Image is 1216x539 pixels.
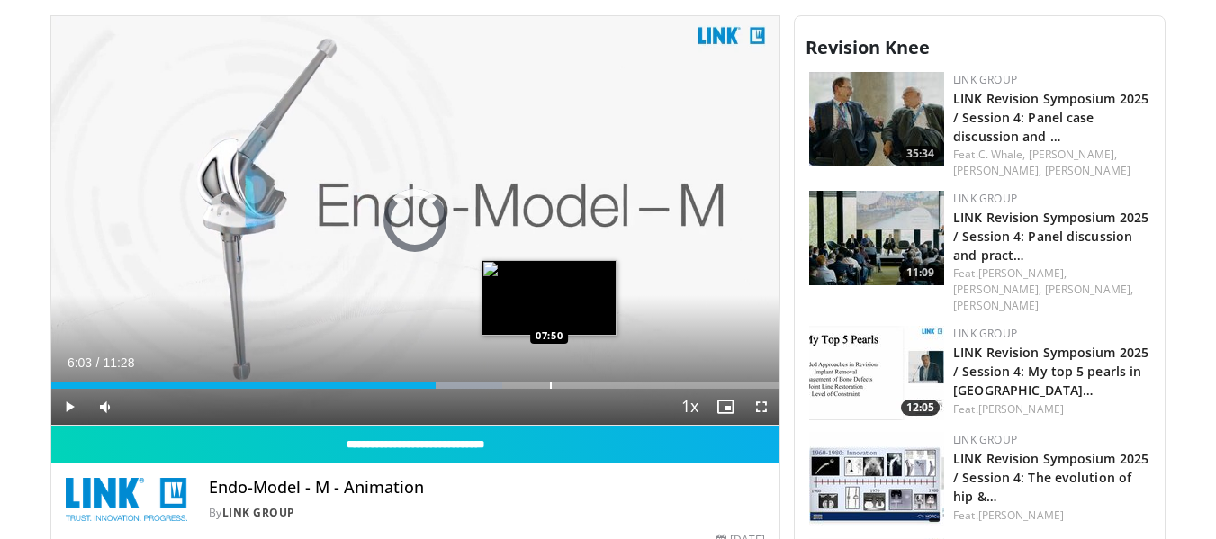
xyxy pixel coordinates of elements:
[809,72,944,166] a: 35:34
[68,355,92,370] span: 6:03
[953,298,1039,313] a: [PERSON_NAME]
[707,389,743,425] button: Enable picture-in-picture mode
[66,478,187,521] img: LINK Group
[978,265,1067,281] a: [PERSON_NAME],
[809,326,944,420] img: 9ce52f63-42aa-4f80-9bc9-680607fdc4da.150x105_q85_crop-smart_upscale.jpg
[953,147,1150,179] div: Feat.
[222,505,295,520] a: LINK Group
[953,508,1150,524] div: Feat.
[209,505,765,521] div: By
[901,146,940,162] span: 35:34
[482,260,617,336] img: image.jpeg
[809,72,944,166] img: f763ad4d-af6c-432c-8f2b-c2daf47df9ae.150x105_q85_crop-smart_upscale.jpg
[809,326,944,420] a: 12:05
[978,508,1064,523] a: [PERSON_NAME]
[953,282,1041,297] a: [PERSON_NAME],
[1045,163,1130,178] a: [PERSON_NAME]
[978,147,1026,162] a: C. Whale,
[809,191,944,285] img: 3128cf5b-6dc8-4dae-abb7-16a45176600d.150x105_q85_crop-smart_upscale.jpg
[953,191,1017,206] a: LINK Group
[953,209,1148,264] a: LINK Revision Symposium 2025 / Session 4: Panel discussion and pract…
[809,432,944,526] img: 56588b36-b196-46c6-812f-0465bc930867.150x105_q85_crop-smart_upscale.jpg
[809,191,944,285] a: 11:09
[953,432,1017,447] a: LINK Group
[953,450,1148,505] a: LINK Revision Symposium 2025 / Session 4: The evolution of hip &…
[209,478,765,498] h4: Endo-Model - M - Animation
[901,400,940,416] span: 12:05
[1045,282,1133,297] a: [PERSON_NAME],
[901,265,940,281] span: 11:09
[806,35,930,59] span: Revision Knee
[87,389,123,425] button: Mute
[51,16,780,427] video-js: Video Player
[51,382,780,389] div: Progress Bar
[953,72,1017,87] a: LINK Group
[953,163,1041,178] a: [PERSON_NAME],
[953,90,1148,145] a: LINK Revision Symposium 2025 / Session 4: Panel case discussion and …
[671,389,707,425] button: Playback Rate
[953,344,1148,399] a: LINK Revision Symposium 2025 / Session 4: My top 5 pearls in [GEOGRAPHIC_DATA]…
[953,401,1150,418] div: Feat.
[953,265,1150,314] div: Feat.
[978,401,1064,417] a: [PERSON_NAME]
[96,355,100,370] span: /
[953,326,1017,341] a: LINK Group
[51,389,87,425] button: Play
[1029,147,1117,162] a: [PERSON_NAME],
[743,389,779,425] button: Fullscreen
[103,355,134,370] span: 11:28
